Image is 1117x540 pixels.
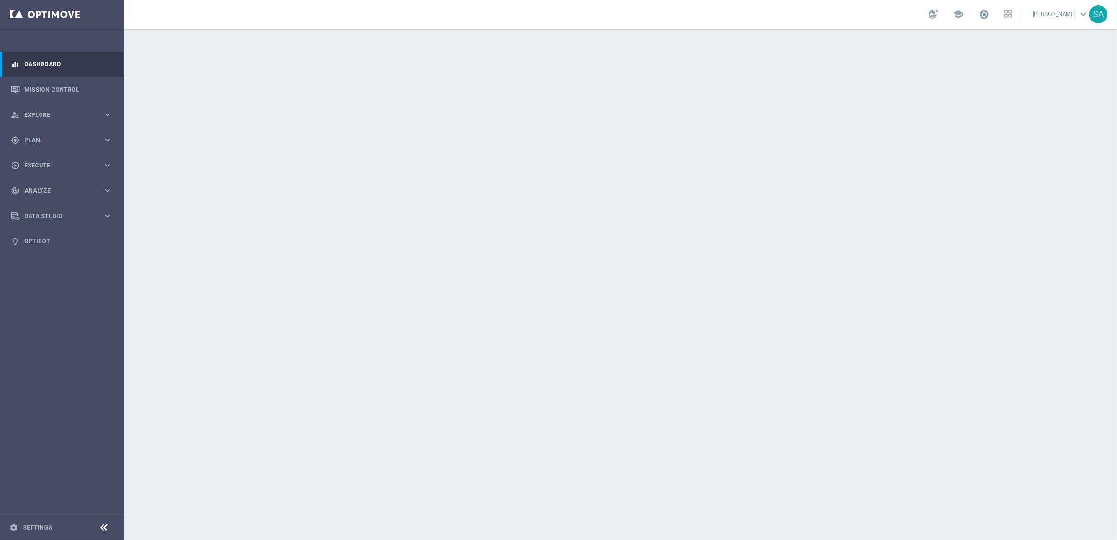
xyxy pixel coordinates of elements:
i: play_circle_outline [11,161,20,170]
button: Mission Control [10,86,113,93]
button: person_search Explore keyboard_arrow_right [10,111,113,119]
a: [PERSON_NAME]keyboard_arrow_down [1032,7,1089,21]
span: Explore [24,112,103,118]
span: Analyze [24,188,103,194]
div: Optibot [11,228,112,254]
i: gps_fixed [11,136,20,145]
a: Settings [23,525,52,530]
div: Analyze [11,187,103,195]
span: Plan [24,137,103,143]
button: play_circle_outline Execute keyboard_arrow_right [10,162,113,169]
button: lightbulb Optibot [10,238,113,245]
span: Execute [24,163,103,168]
button: track_changes Analyze keyboard_arrow_right [10,187,113,195]
button: gps_fixed Plan keyboard_arrow_right [10,136,113,144]
i: keyboard_arrow_right [103,135,112,145]
button: Data Studio keyboard_arrow_right [10,212,113,220]
div: Execute [11,161,103,170]
div: SA [1089,5,1107,23]
i: track_changes [11,187,20,195]
i: equalizer [11,60,20,69]
i: keyboard_arrow_right [103,110,112,119]
button: equalizer Dashboard [10,61,113,68]
div: Data Studio [11,212,103,220]
i: settings [10,523,18,532]
span: Data Studio [24,213,103,219]
i: person_search [11,111,20,119]
div: Plan [11,136,103,145]
div: Explore [11,111,103,119]
i: lightbulb [11,237,20,246]
a: Mission Control [24,77,112,102]
span: school [953,9,963,20]
a: Dashboard [24,52,112,77]
a: Optibot [24,228,112,254]
span: keyboard_arrow_down [1078,9,1088,20]
i: keyboard_arrow_right [103,161,112,170]
i: keyboard_arrow_right [103,186,112,195]
i: keyboard_arrow_right [103,211,112,220]
div: Mission Control [11,77,112,102]
div: Dashboard [11,52,112,77]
